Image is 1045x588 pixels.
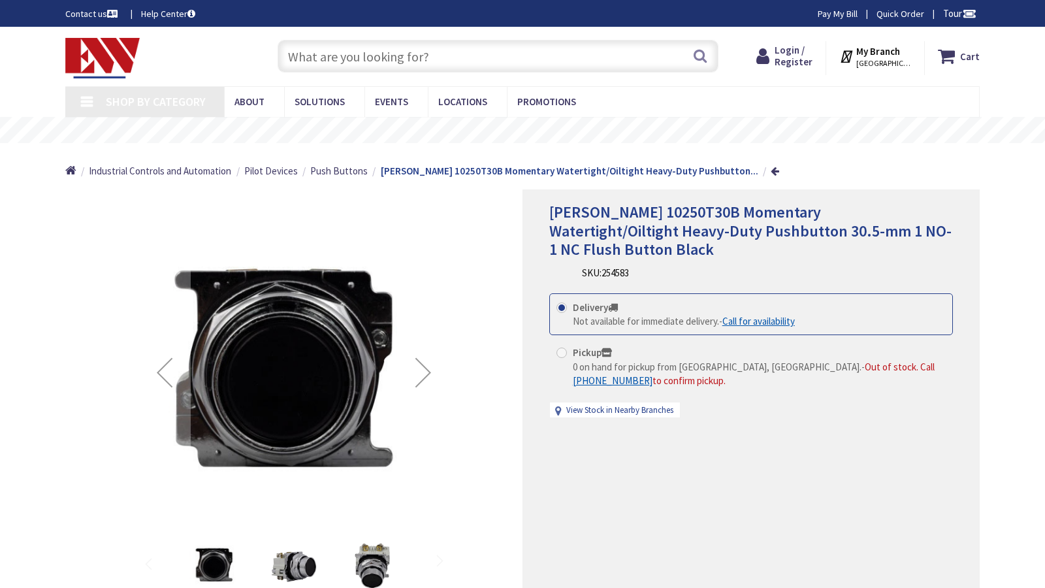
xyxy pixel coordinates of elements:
span: [PERSON_NAME] 10250T30B Momentary Watertight/Oiltight Heavy-Duty Pushbutton 30.5-mm 1 NO-1 NC Flu... [549,202,952,260]
span: Push Buttons [310,165,368,177]
div: Previous [138,217,191,528]
strong: Cart [960,44,980,68]
a: Login / Register [756,44,812,68]
span: Shop By Category [106,94,206,109]
a: Call for availability [722,314,795,328]
span: Solutions [295,95,345,108]
span: Out of stock. Call to confirm pickup. [573,361,935,387]
strong: [PERSON_NAME] 10250T30B Momentary Watertight/Oiltight Heavy-Duty Pushbutton... [381,165,758,177]
span: 254583 [602,267,629,279]
a: Cart [938,44,980,68]
div: My Branch [GEOGRAPHIC_DATA], [GEOGRAPHIC_DATA] [839,44,912,68]
span: Industrial Controls and Automation [89,165,231,177]
a: Contact us [65,7,120,20]
span: Login / Register [775,44,812,68]
a: Quick Order [876,7,924,20]
span: Locations [438,95,487,108]
a: [PHONE_NUMBER] [573,374,652,387]
rs-layer: Free Same Day Pickup at 19 Locations [415,123,654,138]
div: - [573,314,795,328]
a: Pay My Bill [818,7,858,20]
span: Promotions [517,95,576,108]
span: [GEOGRAPHIC_DATA], [GEOGRAPHIC_DATA] [856,58,912,69]
a: Pilot Devices [244,164,298,178]
a: Industrial Controls and Automation [89,164,231,178]
span: Pilot Devices [244,165,298,177]
div: SKU: [582,266,629,280]
img: Electrical Wholesalers, Inc. [65,38,140,78]
span: About [234,95,265,108]
span: Tour [943,7,976,20]
strong: My Branch [856,45,900,57]
a: Help Center [141,7,195,20]
strong: Pickup [573,346,612,359]
span: Not available for immediate delivery. [573,315,719,327]
div: Next [397,217,449,528]
span: 0 on hand for pickup from [GEOGRAPHIC_DATA], [GEOGRAPHIC_DATA]. [573,361,861,373]
strong: Delivery [573,301,618,314]
img: Eaton 10250T30B Momentary Watertight/Oiltight Heavy-Duty Pushbutton 30.5-mm 1 NO-1 NC Flush Butto... [138,217,449,528]
a: View Stock in Nearby Branches [566,404,673,417]
input: What are you looking for? [278,40,718,73]
a: Push Buttons [310,164,368,178]
span: Events [375,95,408,108]
div: - [573,360,946,388]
